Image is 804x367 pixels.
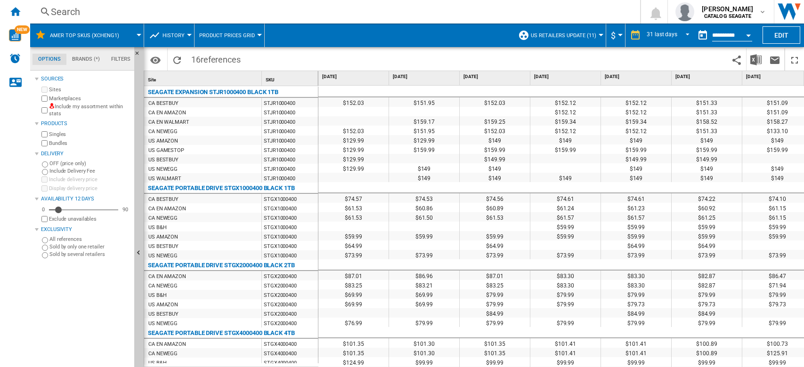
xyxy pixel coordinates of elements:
[601,212,671,222] div: $61.57
[318,212,389,222] div: $61.53
[601,299,671,308] div: $79.73
[672,250,742,259] div: $73.99
[765,48,784,71] button: Send this report by email
[601,348,671,357] div: $101.41
[262,290,318,299] div: STGX2000400
[106,54,136,65] md-tab-item: Filters
[530,338,601,348] div: $101.41
[148,349,178,359] div: CA NEWEGG
[42,237,48,243] input: All references
[389,163,459,173] div: $149
[675,73,740,80] span: [DATE]
[672,318,742,327] div: $79.99
[530,280,601,289] div: $83.30
[530,126,601,135] div: $152.12
[262,173,318,183] div: STJR1000400
[460,338,530,348] div: $101.35
[146,51,165,68] button: Options
[42,252,48,258] input: Sold by several retailers
[530,222,601,231] div: $59.99
[318,271,389,280] div: $87.01
[148,260,295,271] div: SEAGATE PORTABLE DRIVE STGX2000400 BLACK 2TB
[389,212,459,222] div: $61.50
[9,29,21,41] img: wise-card.svg
[460,193,530,203] div: $74.56
[148,242,179,251] div: US BESTBUY
[672,308,742,318] div: $84.99
[148,214,178,223] div: CA NEWEGG
[672,144,742,154] div: $159.99
[672,173,742,182] div: $149
[148,232,178,242] div: US AMAZON
[530,173,601,182] div: $149
[460,280,530,289] div: $83.25
[601,250,671,259] div: $73.99
[389,203,459,212] div: $60.86
[606,24,625,47] md-menu: Currency
[148,251,178,261] div: US NEWEGG
[66,54,106,65] md-tab-item: Brands (*)
[672,203,742,212] div: $60.92
[49,140,130,147] label: Bundles
[460,231,530,240] div: $59.99
[318,280,389,289] div: $83.25
[320,71,389,83] div: [DATE]
[518,24,601,47] div: US retailers Update (11)
[266,77,275,82] span: SKU
[530,271,601,280] div: $83.30
[148,87,278,98] div: SEAGATE EXPANSION STJR1000400 BLACK 1TB
[149,24,189,47] div: History
[262,250,318,260] div: STGX1000400
[530,203,601,212] div: $61.24
[148,310,179,319] div: US BESTBUY
[262,271,318,280] div: STGX2000400
[40,206,47,213] div: 0
[530,212,601,222] div: $61.57
[460,348,530,357] div: $101.35
[675,2,694,21] img: profile.jpg
[262,107,318,117] div: STJR1000400
[262,203,318,213] div: STGX1000400
[531,32,596,39] span: US retailers Update (11)
[51,5,616,18] div: Search
[318,250,389,259] div: $73.99
[460,173,530,182] div: $149
[672,240,742,250] div: $64.99
[42,161,48,168] input: OFF (price only)
[530,193,601,203] div: $74.61
[262,318,318,327] div: STGX2000400
[187,48,245,68] span: 16
[672,231,742,240] div: $59.99
[750,54,762,65] img: excel-24x24.png
[672,97,742,107] div: $151.33
[460,289,530,299] div: $79.99
[460,212,530,222] div: $61.53
[785,48,804,71] button: Maximize
[262,280,318,290] div: STGX2000400
[672,116,742,126] div: $158.52
[530,318,601,327] div: $79.99
[50,32,119,39] span: AMER TOP SKUs (xcheng1)
[391,71,459,83] div: [DATE]
[41,131,48,137] input: Singles
[601,107,671,116] div: $152.12
[601,231,671,240] div: $59.99
[41,75,130,83] div: Sources
[264,71,318,86] div: SKU Sort None
[262,145,318,154] div: STJR1000400
[262,299,318,309] div: STGX2000400
[393,73,457,80] span: [DATE]
[460,163,530,173] div: $149
[460,144,530,154] div: $159.99
[262,126,318,136] div: STJR1000400
[318,135,389,144] div: $129.99
[41,150,130,158] div: Delivery
[262,241,318,250] div: STGX1000400
[530,144,601,154] div: $159.99
[49,205,118,215] md-slider: Availability
[148,281,178,291] div: CA NEWEGG
[318,357,389,367] div: $124.99
[389,126,459,135] div: $151.95
[601,154,671,163] div: $149.99
[49,236,130,243] label: All references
